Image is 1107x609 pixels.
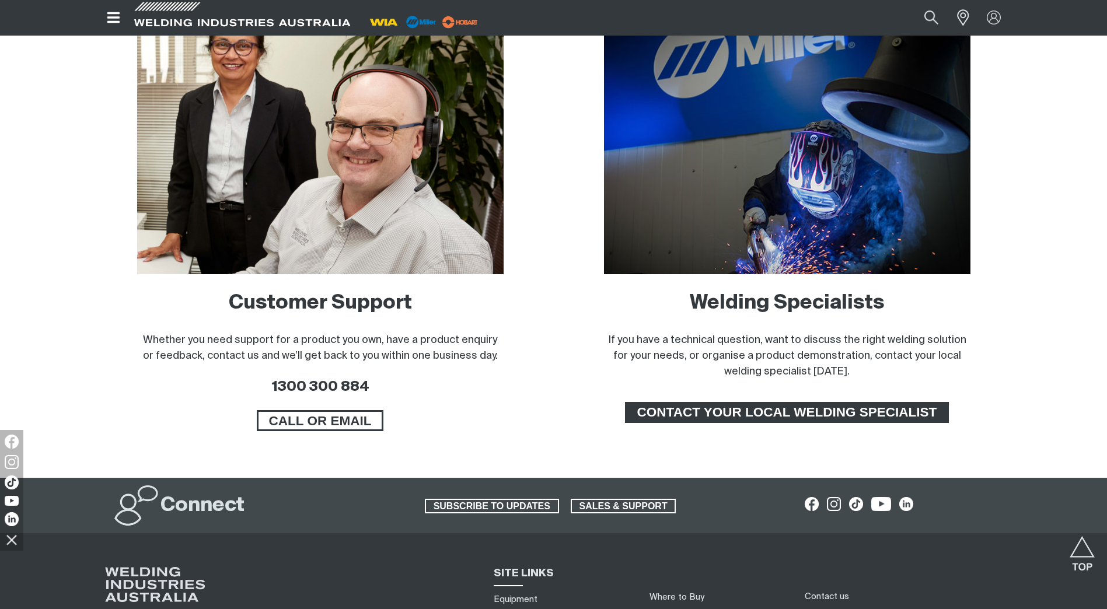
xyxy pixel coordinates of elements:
[494,593,537,605] a: Equipment
[137,8,504,274] img: Customer Support
[5,455,19,469] img: Instagram
[690,293,885,313] a: Welding Specialists
[5,512,19,526] img: LinkedIn
[1069,536,1095,562] button: Scroll to top
[259,410,382,431] span: CALL OR EMAIL
[912,5,951,31] button: Search products
[627,402,948,423] span: CONTACT YOUR LOCAL WELDING SPECIALIST
[426,499,558,514] span: SUBSCRIBE TO UPDATES
[425,499,559,514] a: SUBSCRIBE TO UPDATES
[494,568,554,579] span: SITE LINKS
[649,593,704,601] a: Where to Buy
[805,590,849,603] a: Contact us
[896,5,951,31] input: Product name or item number...
[2,530,22,549] img: hide socials
[143,335,498,361] span: Whether you need support for a product you own, have a product enquiry or feedback, contact us an...
[5,435,19,449] img: Facebook
[439,13,481,31] img: miller
[572,499,675,514] span: SALES & SUPPORT
[229,293,412,313] a: Customer Support
[5,475,19,489] img: TikTok
[625,402,949,423] a: CONTACT YOUR LOCAL WELDING SPECIALIST
[439,17,481,26] a: miller
[604,8,970,274] img: Welding Specialists
[5,496,19,506] img: YouTube
[271,380,369,394] a: 1300 300 884
[608,335,966,377] span: If you have a technical question, want to discuss the right welding solution for your needs, or o...
[160,493,245,519] h2: Connect
[257,410,384,431] a: CALL OR EMAIL
[571,499,676,514] a: SALES & SUPPORT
